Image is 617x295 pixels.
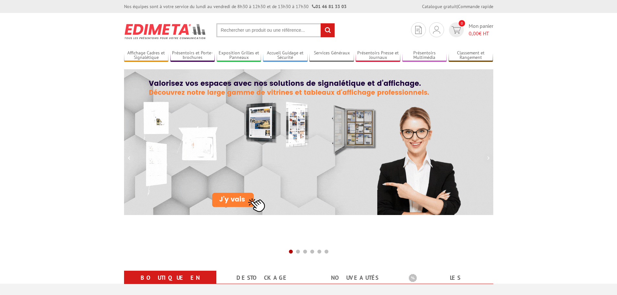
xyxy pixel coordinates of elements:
[449,50,493,61] a: Classement et Rangement
[422,4,457,9] a: Catalogue gratuit
[469,30,493,37] span: € HT
[124,3,347,10] div: Nos équipes sont à votre service du lundi au vendredi de 8h30 à 12h30 et de 13h30 à 17h30
[312,4,347,9] strong: 01 46 81 33 03
[216,23,335,37] input: Rechercher un produit ou une référence...
[309,50,354,61] a: Services Généraux
[451,26,461,34] img: devis rapide
[433,26,440,34] img: devis rapide
[415,26,422,34] img: devis rapide
[217,50,261,61] a: Exposition Grilles et Panneaux
[469,22,493,37] span: Mon panier
[409,272,490,285] b: Les promotions
[316,272,393,284] a: nouveautés
[447,22,493,37] a: devis rapide 0 Mon panier 0,00€ HT
[356,50,400,61] a: Présentoirs Presse et Journaux
[459,20,465,27] span: 0
[422,3,493,10] div: |
[458,4,493,9] a: Commande rapide
[321,23,335,37] input: rechercher
[124,19,207,43] img: Présentoir, panneau, stand - Edimeta - PLV, affichage, mobilier bureau, entreprise
[402,50,447,61] a: Présentoirs Multimédia
[263,50,308,61] a: Accueil Guidage et Sécurité
[469,30,479,37] span: 0,00
[170,50,215,61] a: Présentoirs et Porte-brochures
[224,272,301,284] a: Destockage
[124,50,169,61] a: Affichage Cadres et Signalétique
